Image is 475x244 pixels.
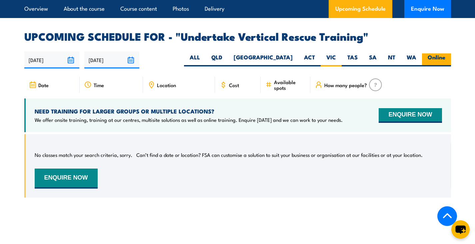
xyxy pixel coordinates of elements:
p: We offer onsite training, training at our centres, multisite solutions as well as online training... [35,116,343,123]
input: From date [24,51,79,68]
label: SA [363,53,382,66]
label: TAS [342,53,363,66]
button: ENQUIRE NOW [379,108,442,123]
h4: NEED TRAINING FOR LARGER GROUPS OR MULTIPLE LOCATIONS? [35,107,343,115]
p: No classes match your search criteria, sorry. [35,152,132,158]
label: ALL [184,53,206,66]
label: NT [382,53,401,66]
label: WA [401,53,422,66]
label: VIC [321,53,342,66]
span: How many people? [324,82,367,88]
label: QLD [206,53,228,66]
h2: UPCOMING SCHEDULE FOR - "Undertake Vertical Rescue Training" [24,31,451,41]
button: chat-button [451,220,470,239]
span: Available spots [274,79,306,90]
span: Date [38,82,49,88]
label: Online [422,53,451,66]
label: [GEOGRAPHIC_DATA] [228,53,298,66]
span: Time [94,82,104,88]
button: ENQUIRE NOW [35,169,98,189]
span: Cost [229,82,239,88]
label: ACT [298,53,321,66]
p: Can’t find a date or location? FSA can customise a solution to suit your business or organisation... [136,152,423,158]
span: Location [157,82,176,88]
input: To date [84,51,139,68]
